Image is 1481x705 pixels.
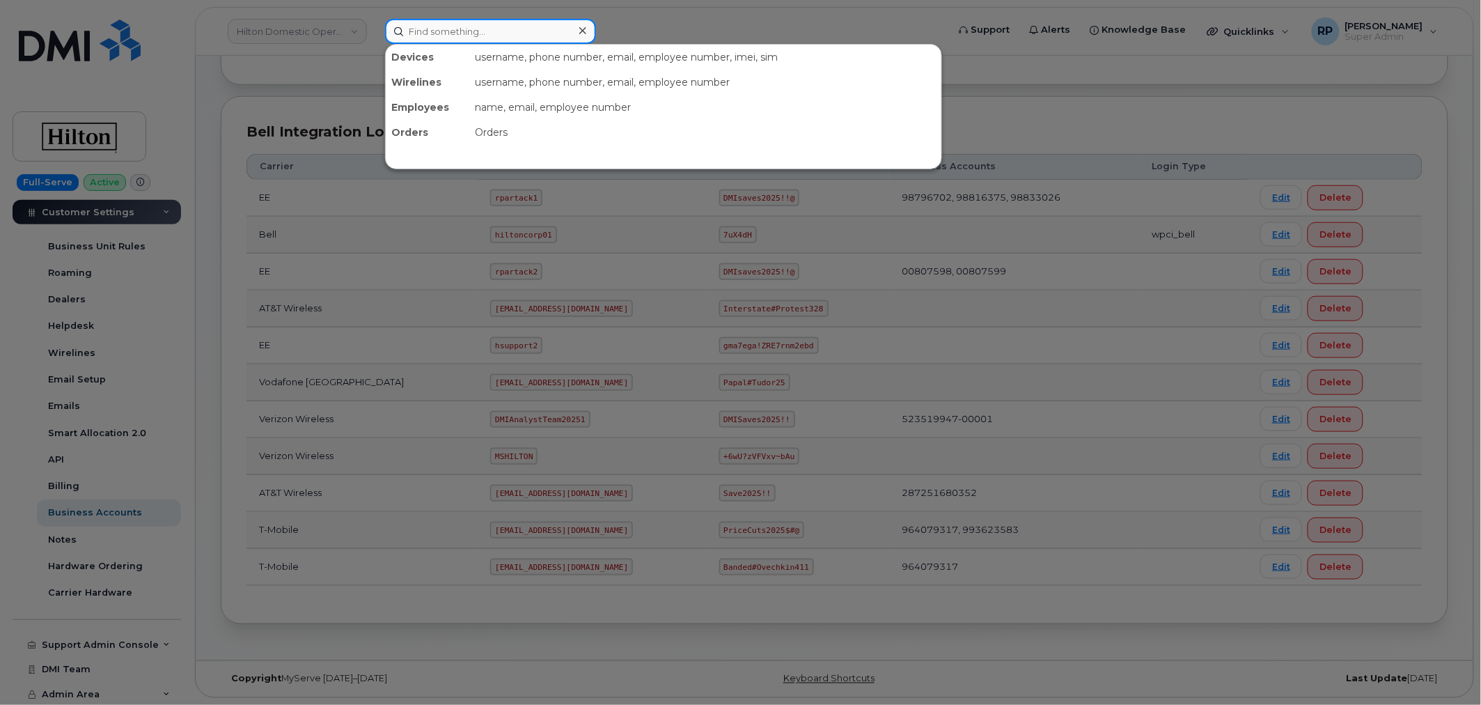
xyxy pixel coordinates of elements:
input: Find something... [385,19,596,44]
iframe: Messenger Launcher [1420,644,1471,695]
div: Wirelines [386,70,469,95]
div: Devices [386,45,469,70]
div: username, phone number, email, employee number [469,70,941,95]
div: name, email, employee number [469,95,941,120]
div: Orders [469,120,941,145]
div: username, phone number, email, employee number, imei, sim [469,45,941,70]
div: Employees [386,95,469,120]
div: Orders [386,120,469,145]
